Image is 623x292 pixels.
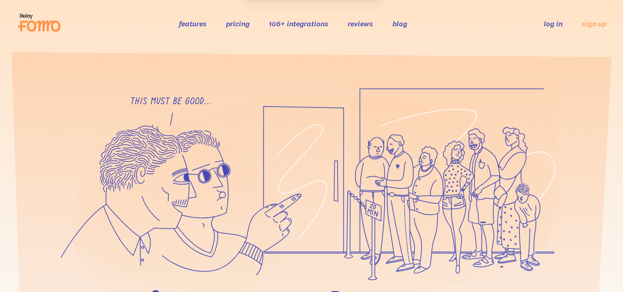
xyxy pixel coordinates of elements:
[582,19,606,29] a: sign up
[179,19,207,28] a: features
[226,19,249,28] a: pricing
[348,19,373,28] a: reviews
[544,19,563,28] a: log in
[269,19,328,28] a: 106+ integrations
[392,19,407,28] a: blog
